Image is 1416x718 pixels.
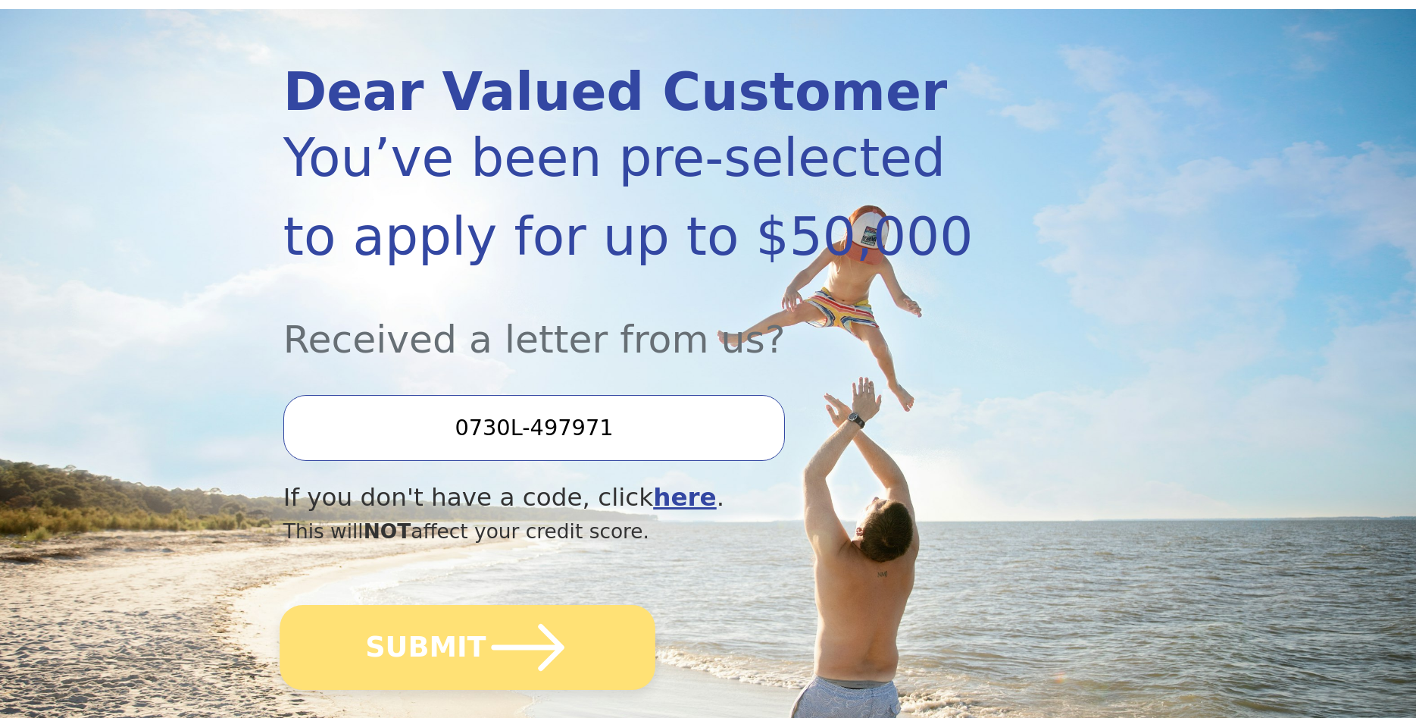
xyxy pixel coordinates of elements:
[283,395,785,460] input: Enter your Offer Code:
[283,479,1005,516] div: If you don't have a code, click .
[283,66,1005,118] div: Dear Valued Customer
[280,605,655,690] button: SUBMIT
[283,118,1005,276] div: You’ve been pre-selected to apply for up to $50,000
[364,519,411,543] span: NOT
[653,483,717,512] a: here
[283,276,1005,368] div: Received a letter from us?
[283,516,1005,547] div: This will affect your credit score.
